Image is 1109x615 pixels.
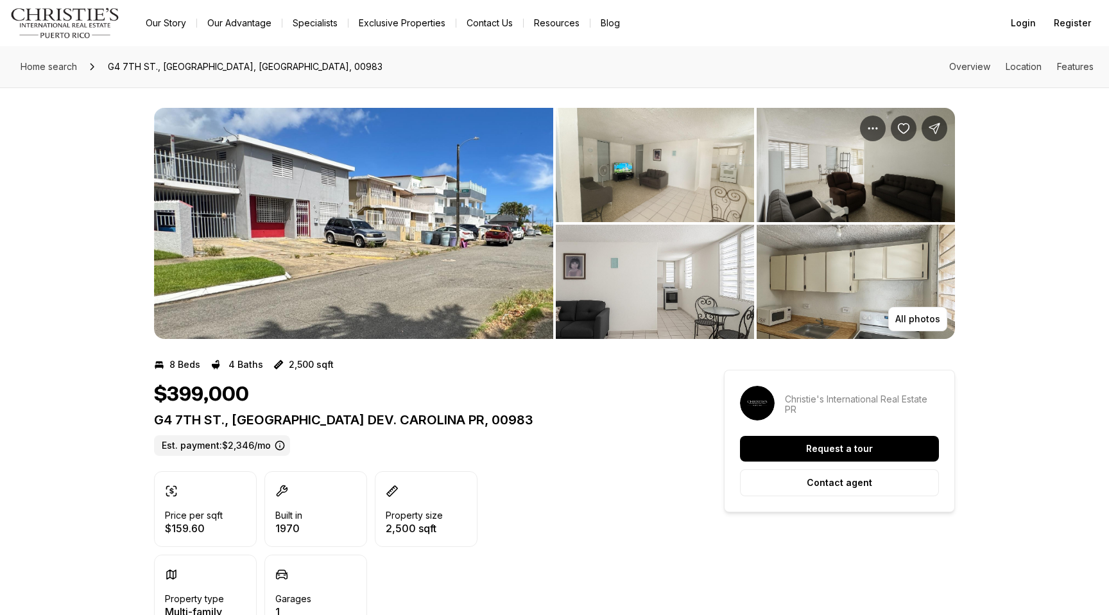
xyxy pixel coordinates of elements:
button: View image gallery [757,225,955,339]
a: Skip to: Features [1057,61,1094,72]
button: Contact Us [456,14,523,32]
a: Skip to: Overview [949,61,990,72]
a: Skip to: Location [1006,61,1042,72]
p: 4 Baths [228,359,263,370]
p: G4 7TH ST., [GEOGRAPHIC_DATA] DEV. CAROLINA PR, 00983 [154,412,678,428]
button: Register [1046,10,1099,36]
nav: Page section menu [949,62,1094,72]
div: Listing Photos [154,108,955,339]
a: Exclusive Properties [348,14,456,32]
p: All photos [895,314,940,324]
p: Garages [275,594,311,604]
button: View image gallery [556,225,754,339]
p: Built in [275,510,302,521]
p: $159.60 [165,523,223,533]
button: Contact agent [740,469,939,496]
span: G4 7TH ST., [GEOGRAPHIC_DATA], [GEOGRAPHIC_DATA], 00983 [103,56,388,77]
p: Property type [165,594,224,604]
button: Login [1003,10,1044,36]
a: Our Story [135,14,196,32]
p: Christie's International Real Estate PR [785,394,939,415]
li: 2 of 8 [556,108,955,339]
p: Contact agent [807,478,872,488]
p: Property size [386,510,443,521]
li: 1 of 8 [154,108,553,339]
p: Price per sqft [165,510,223,521]
a: Blog [590,14,630,32]
button: Save Property: G4 7TH ST., CASTELLANA GARDENS DEV. [891,116,916,141]
label: Est. payment: $2,346/mo [154,435,290,456]
img: logo [10,8,120,39]
span: Register [1054,18,1091,28]
button: Property options [860,116,886,141]
button: View image gallery [757,108,955,222]
span: Home search [21,61,77,72]
p: Request a tour [806,444,873,454]
p: 2,500 sqft [386,523,443,533]
p: 1970 [275,523,302,533]
button: View image gallery [154,108,553,339]
button: All photos [888,307,947,331]
button: Request a tour [740,436,939,462]
span: Login [1011,18,1036,28]
p: 2,500 sqft [289,359,334,370]
button: Share Property: G4 7TH ST., CASTELLANA GARDENS DEV. [922,116,947,141]
a: Resources [524,14,590,32]
a: Our Advantage [197,14,282,32]
button: View image gallery [556,108,754,222]
a: Home search [15,56,82,77]
a: Specialists [282,14,348,32]
h1: $399,000 [154,383,249,407]
p: 8 Beds [169,359,200,370]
